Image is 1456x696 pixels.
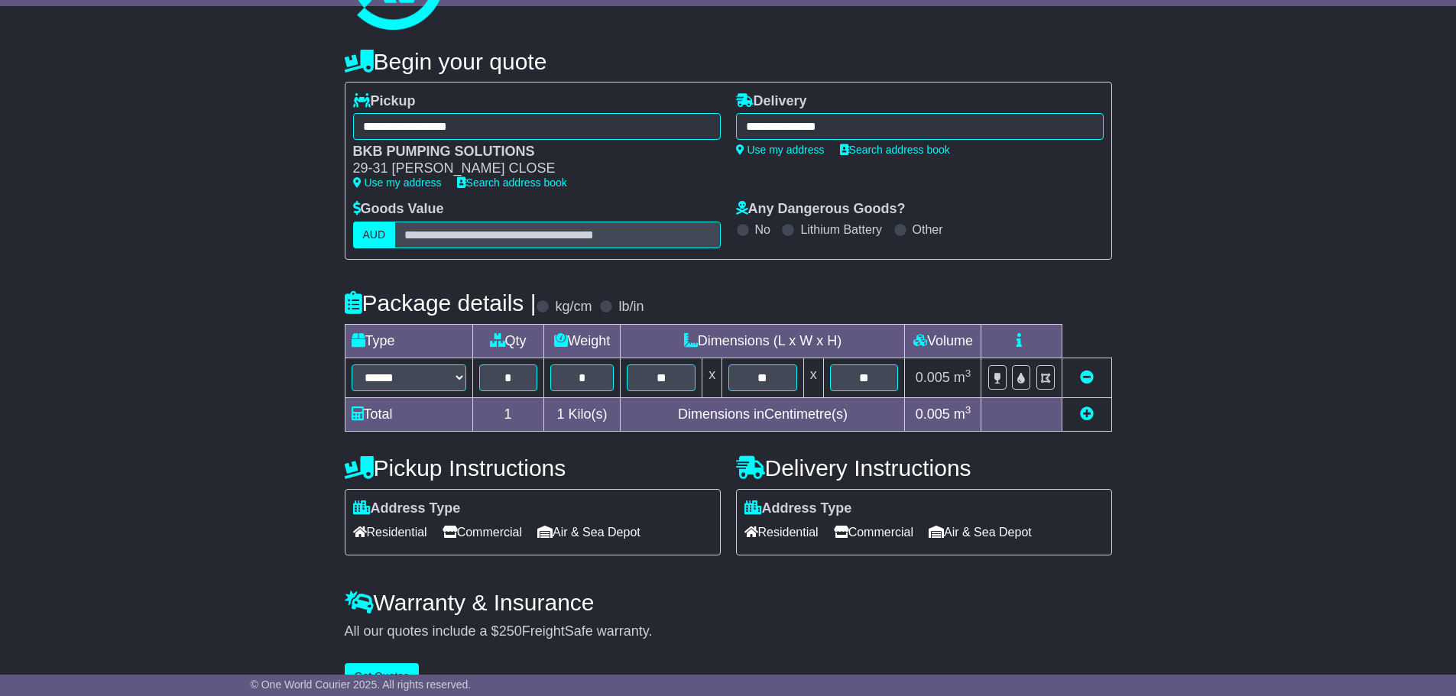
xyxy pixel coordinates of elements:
div: All our quotes include a $ FreightSafe warranty. [345,623,1112,640]
h4: Warranty & Insurance [345,590,1112,615]
label: Address Type [353,500,461,517]
span: m [954,370,971,385]
label: Any Dangerous Goods? [736,201,906,218]
label: AUD [353,222,396,248]
a: Use my address [736,144,825,156]
label: Delivery [736,93,807,110]
span: 0.005 [916,406,950,422]
td: Weight [543,324,621,358]
h4: Begin your quote [345,49,1112,74]
a: Use my address [353,176,442,189]
button: Get Quotes [345,663,420,690]
label: Lithium Battery [800,222,882,237]
div: 29-31 [PERSON_NAME] CLOSE [353,160,705,177]
a: Search address book [457,176,567,189]
span: Residential [353,520,427,544]
sup: 3 [965,367,971,379]
td: Volume [905,324,981,358]
span: Commercial [443,520,522,544]
label: Pickup [353,93,416,110]
td: Total [345,397,472,431]
td: Type [345,324,472,358]
label: lb/in [618,299,644,316]
label: Goods Value [353,201,444,218]
sup: 3 [965,404,971,416]
label: No [755,222,770,237]
a: Remove this item [1080,370,1094,385]
td: Qty [472,324,543,358]
a: Search address book [840,144,950,156]
span: Air & Sea Depot [537,520,640,544]
span: m [954,406,971,422]
span: Residential [744,520,819,544]
a: Add new item [1080,406,1094,422]
label: Address Type [744,500,852,517]
span: © One World Courier 2025. All rights reserved. [251,678,472,691]
label: Other [913,222,943,237]
td: Dimensions (L x W x H) [621,324,905,358]
label: kg/cm [555,299,592,316]
span: 1 [556,406,564,422]
td: 1 [472,397,543,431]
td: Dimensions in Centimetre(s) [621,397,905,431]
div: BKB PUMPING SOLUTIONS [353,144,705,160]
td: x [803,358,823,397]
td: Kilo(s) [543,397,621,431]
h4: Delivery Instructions [736,455,1112,481]
span: 0.005 [916,370,950,385]
h4: Pickup Instructions [345,455,721,481]
span: Air & Sea Depot [929,520,1032,544]
span: Commercial [834,520,913,544]
td: x [702,358,722,397]
span: 250 [499,623,522,639]
h4: Package details | [345,290,537,316]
